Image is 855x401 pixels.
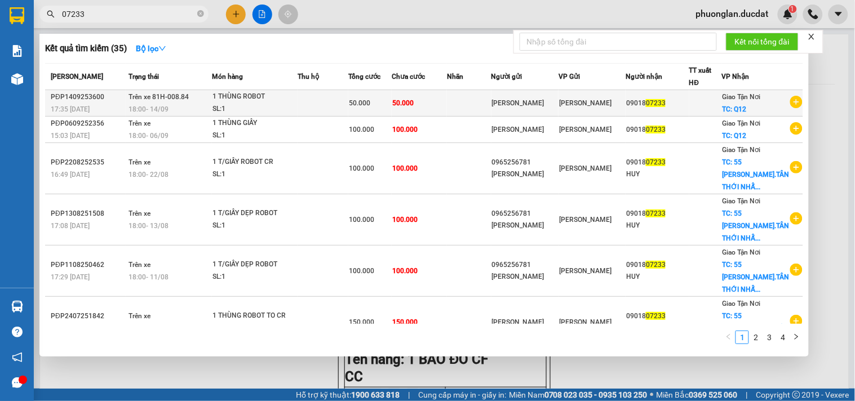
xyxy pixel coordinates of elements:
[129,119,150,127] span: Trên xe
[51,118,125,130] div: PĐP0609252356
[559,126,612,133] span: [PERSON_NAME]
[45,43,127,55] h3: Kết quả tìm kiếm ( 35 )
[197,9,204,20] span: close-circle
[212,117,297,130] div: 1 THÙNG GIẤY
[492,124,558,136] div: [PERSON_NAME]
[559,267,612,275] span: [PERSON_NAME]
[12,327,23,337] span: question-circle
[559,99,612,107] span: [PERSON_NAME]
[392,267,418,275] span: 100.000
[212,310,297,322] div: 1 THÙNG ROBOT TO CR
[51,171,90,179] span: 16:49 [DATE]
[51,132,90,140] span: 15:03 [DATE]
[790,122,803,135] span: plus-circle
[763,331,776,344] li: 3
[392,164,418,172] span: 100.000
[722,300,760,308] span: Giao Tận Nơi
[10,7,24,24] img: logo-vxr
[392,126,418,133] span: 100.000
[298,73,319,81] span: Thu hộ
[725,333,732,340] span: left
[736,331,749,344] li: 1
[7,37,41,48] strong: Sài Gòn:
[721,73,749,81] span: VP Nhận
[11,73,23,85] img: warehouse-icon
[646,312,666,320] span: 07233
[212,73,243,81] span: Món hàng
[626,208,688,220] div: 09018
[749,331,763,344] li: 2
[392,73,425,81] span: Chưa cước
[129,222,169,230] span: 18:00 - 13/08
[492,97,558,109] div: [PERSON_NAME]
[7,50,63,60] strong: 0901 936 968
[646,261,666,269] span: 07233
[349,164,374,172] span: 100.000
[492,259,558,271] div: 0965256781
[212,130,297,142] div: SL: 1
[763,331,776,344] a: 3
[722,261,789,293] span: TC: 55 [PERSON_NAME].TÂN THỚI NHẤ...
[212,271,297,283] div: SL: 1
[626,220,688,231] div: HUY
[722,105,746,113] span: TC: Q12
[808,33,816,41] span: close
[129,132,169,140] span: 18:00 - 06/09
[51,222,90,230] span: 17:08 [DATE]
[646,158,666,166] span: 07233
[212,220,297,232] div: SL: 1
[212,91,297,103] div: 1 THÙNG ROBOT
[722,210,789,242] span: TC: 55 [PERSON_NAME].TÂN THỚI NHẤ...
[790,264,803,276] span: plus-circle
[492,157,558,168] div: 0965256781
[559,164,612,172] span: [PERSON_NAME]
[790,161,803,173] span: plus-circle
[491,73,522,81] span: Người gửi
[11,45,23,57] img: solution-icon
[51,310,125,322] div: PĐP2407251842
[735,35,790,48] span: Kết nối tổng đài
[100,55,156,65] strong: 0901 933 179
[100,32,171,42] strong: [PERSON_NAME]:
[348,73,380,81] span: Tổng cước
[722,93,760,101] span: Giao Tận Nơi
[790,315,803,327] span: plus-circle
[51,259,125,271] div: PĐP1108250462
[793,333,800,340] span: right
[349,216,374,224] span: 100.000
[47,10,55,18] span: search
[722,197,760,205] span: Giao Tận Nơi
[626,124,688,136] div: 09018
[7,74,56,90] span: VP GỬI:
[492,271,558,283] div: [PERSON_NAME]
[392,318,418,326] span: 150.000
[777,331,789,344] a: 4
[129,158,150,166] span: Trên xe
[492,208,558,220] div: 0965256781
[62,8,195,20] input: Tìm tên, số ĐT hoặc mã đơn
[559,73,580,81] span: VP Gửi
[559,318,612,326] span: [PERSON_NAME]
[349,126,374,133] span: 100.000
[129,210,150,217] span: Trên xe
[11,301,23,313] img: warehouse-icon
[129,312,150,320] span: Trên xe
[447,73,463,81] span: Nhãn
[626,157,688,168] div: 09018
[722,146,760,154] span: Giao Tận Nơi
[100,32,191,53] strong: 0901 900 568
[626,97,688,109] div: 09018
[212,103,297,115] div: SL: 1
[722,248,760,256] span: Giao Tận Nơi
[626,322,688,334] div: HUY
[51,105,90,113] span: 17:35 [DATE]
[349,267,374,275] span: 100.000
[626,168,688,180] div: HUY
[646,126,666,133] span: 07233
[726,33,799,51] button: Kết nối tổng đài
[492,220,558,231] div: [PERSON_NAME]
[349,318,374,326] span: 150.000
[689,66,712,87] span: TT xuất HĐ
[492,168,558,180] div: [PERSON_NAME]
